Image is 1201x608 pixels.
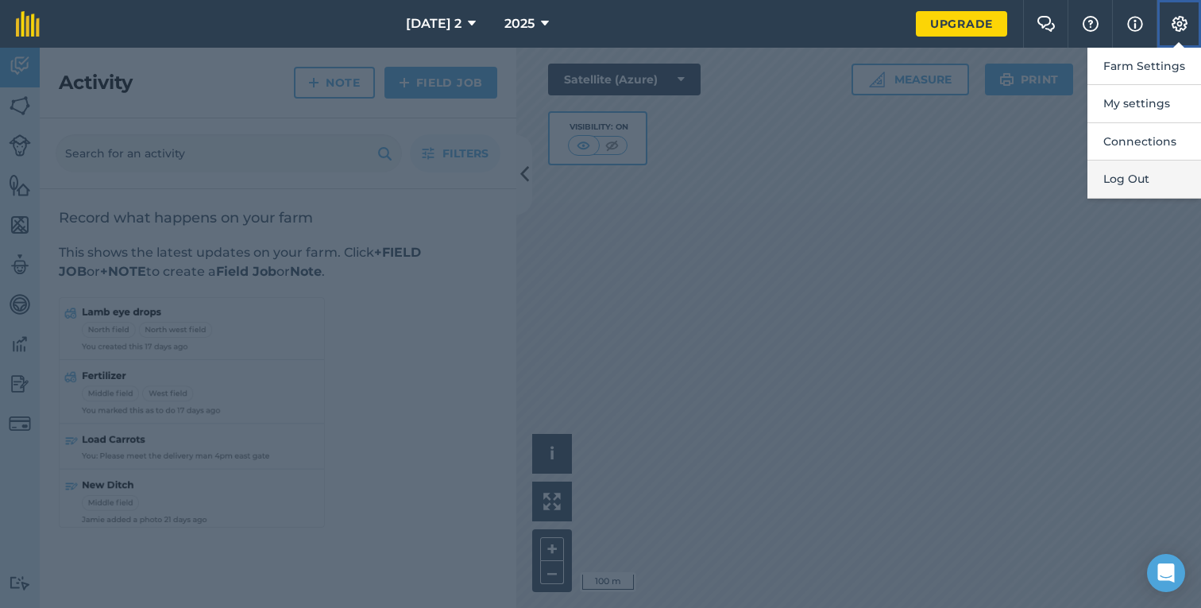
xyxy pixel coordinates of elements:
[1087,161,1201,198] button: Log Out
[1087,48,1201,85] button: Farm Settings
[1081,16,1100,32] img: A question mark icon
[1170,16,1189,32] img: A cog icon
[406,14,461,33] span: [DATE] 2
[1147,554,1185,592] div: Open Intercom Messenger
[16,11,40,37] img: fieldmargin Logo
[504,14,535,33] span: 2025
[916,11,1007,37] a: Upgrade
[1127,14,1143,33] img: svg+xml;base64,PHN2ZyB4bWxucz0iaHR0cDovL3d3dy53My5vcmcvMjAwMC9zdmciIHdpZHRoPSIxNyIgaGVpZ2h0PSIxNy...
[1087,85,1201,122] button: My settings
[1037,16,1056,32] img: Two speech bubbles overlapping with the left bubble in the forefront
[1087,123,1201,161] button: Connections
